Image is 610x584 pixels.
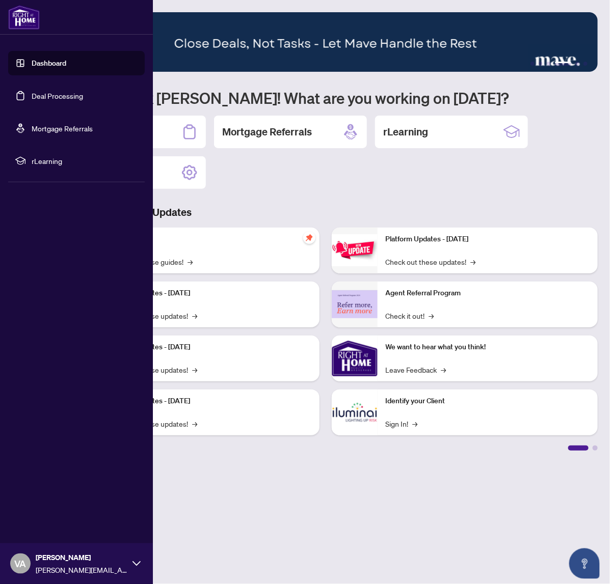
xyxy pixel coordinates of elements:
[107,288,311,299] p: Platform Updates - [DATE]
[192,364,197,375] span: →
[386,256,476,267] a: Check out these updates!→
[53,205,598,219] h3: Brokerage & Industry Updates
[32,155,138,166] span: rLearning
[383,125,428,139] h2: rLearning
[386,234,590,245] p: Platform Updates - [DATE]
[539,62,543,66] button: 2
[332,336,378,381] img: We want to hear what you think!
[192,310,197,321] span: →
[32,91,83,100] a: Deal Processing
[53,88,598,107] h1: Welcome back [PERSON_NAME]! What are you working on [DATE]?
[36,552,127,563] span: [PERSON_NAME]
[386,396,590,407] p: Identify your Client
[569,548,600,579] button: Open asap
[531,62,535,66] button: 1
[429,310,434,321] span: →
[32,124,93,133] a: Mortgage Referrals
[386,342,590,353] p: We want to hear what you think!
[471,256,476,267] span: →
[575,62,579,66] button: 5
[386,310,434,321] a: Check it out!→
[107,234,311,245] p: Self-Help
[15,557,26,571] span: VA
[441,364,446,375] span: →
[303,232,315,244] span: pushpin
[36,564,127,575] span: [PERSON_NAME][EMAIL_ADDRESS][PERSON_NAME][DOMAIN_NAME]
[547,62,551,66] button: 3
[386,288,590,299] p: Agent Referral Program
[107,396,311,407] p: Platform Updates - [DATE]
[107,342,311,353] p: Platform Updates - [DATE]
[332,290,378,318] img: Agent Referral Program
[413,418,418,429] span: →
[188,256,193,267] span: →
[8,5,40,30] img: logo
[584,62,588,66] button: 6
[192,418,197,429] span: →
[555,62,571,66] button: 4
[222,125,312,139] h2: Mortgage Referrals
[332,234,378,266] img: Platform Updates - June 23, 2025
[332,390,378,435] img: Identify your Client
[32,59,66,68] a: Dashboard
[53,12,598,72] img: Slide 3
[386,418,418,429] a: Sign In!→
[386,364,446,375] a: Leave Feedback→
